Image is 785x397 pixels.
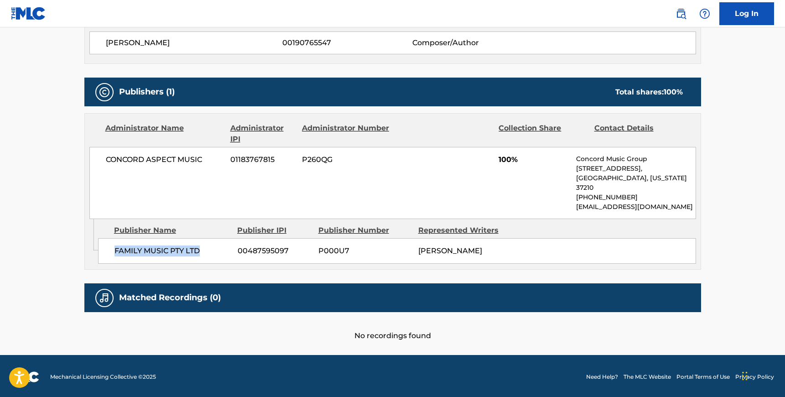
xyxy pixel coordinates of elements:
[11,7,46,20] img: MLC Logo
[99,87,110,98] img: Publishers
[696,5,714,23] div: Help
[418,225,511,236] div: Represented Writers
[624,373,671,381] a: The MLC Website
[238,246,312,256] span: 00487595097
[230,123,295,145] div: Administrator IPI
[664,88,683,96] span: 100 %
[302,154,390,165] span: P260QG
[302,123,390,145] div: Administrator Number
[586,373,618,381] a: Need Help?
[237,225,312,236] div: Publisher IPI
[615,87,683,98] div: Total shares:
[739,353,785,397] iframe: Chat Widget
[676,8,686,19] img: search
[594,123,683,145] div: Contact Details
[576,154,695,164] p: Concord Music Group
[742,362,748,390] div: Drag
[106,154,224,165] span: CONCORD ASPECT MUSIC
[230,154,295,165] span: 01183767815
[84,312,701,341] div: No recordings found
[672,5,690,23] a: Public Search
[699,8,710,19] img: help
[119,87,175,97] h5: Publishers (1)
[576,164,695,173] p: [STREET_ADDRESS],
[576,173,695,193] p: [GEOGRAPHIC_DATA], [US_STATE] 37210
[114,225,230,236] div: Publisher Name
[499,123,587,145] div: Collection Share
[418,246,482,255] span: [PERSON_NAME]
[50,373,156,381] span: Mechanical Licensing Collective © 2025
[282,37,412,48] span: 00190765547
[412,37,530,48] span: Composer/Author
[119,293,221,303] h5: Matched Recordings (0)
[719,2,774,25] a: Log In
[318,225,411,236] div: Publisher Number
[499,154,569,165] span: 100%
[676,373,730,381] a: Portal Terms of Use
[576,193,695,202] p: [PHONE_NUMBER]
[735,373,774,381] a: Privacy Policy
[114,246,231,256] span: FAMILY MUSIC PTY LTD
[106,37,283,48] span: [PERSON_NAME]
[576,202,695,212] p: [EMAIL_ADDRESS][DOMAIN_NAME]
[318,246,411,256] span: P000U7
[105,123,224,145] div: Administrator Name
[99,293,110,303] img: Matched Recordings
